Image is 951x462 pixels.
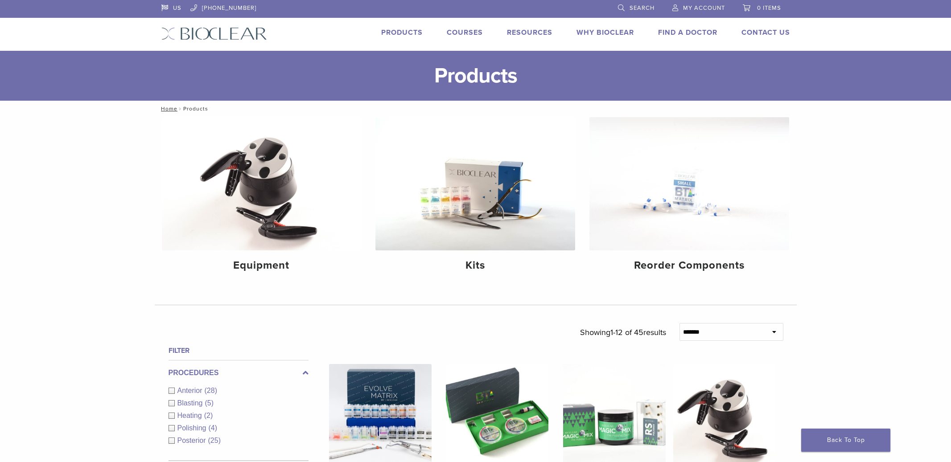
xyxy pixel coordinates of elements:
[169,258,354,274] h4: Equipment
[383,258,568,274] h4: Kits
[177,106,183,111] span: /
[177,424,209,432] span: Polishing
[589,117,789,279] a: Reorder Components
[381,28,423,37] a: Products
[162,117,362,279] a: Equipment
[658,28,717,37] a: Find A Doctor
[208,437,221,444] span: (25)
[205,399,214,407] span: (5)
[177,437,208,444] span: Posterior
[204,412,213,419] span: (2)
[630,4,655,12] span: Search
[610,327,643,337] span: 1-12 of 45
[741,28,790,37] a: Contact Us
[177,412,204,419] span: Heating
[169,368,309,378] label: Procedures
[597,258,782,274] h4: Reorder Components
[447,28,483,37] a: Courses
[158,106,177,112] a: Home
[162,117,362,250] img: Equipment
[375,117,575,279] a: Kits
[757,4,781,12] span: 0 items
[801,429,890,452] a: Back To Top
[507,28,552,37] a: Resources
[177,399,205,407] span: Blasting
[177,387,205,394] span: Anterior
[205,387,217,394] span: (28)
[589,117,789,250] img: Reorder Components
[375,117,575,250] img: Kits
[161,27,267,40] img: Bioclear
[576,28,634,37] a: Why Bioclear
[208,424,217,432] span: (4)
[580,323,666,342] p: Showing results
[683,4,725,12] span: My Account
[169,345,309,356] h4: Filter
[155,101,797,117] nav: Products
